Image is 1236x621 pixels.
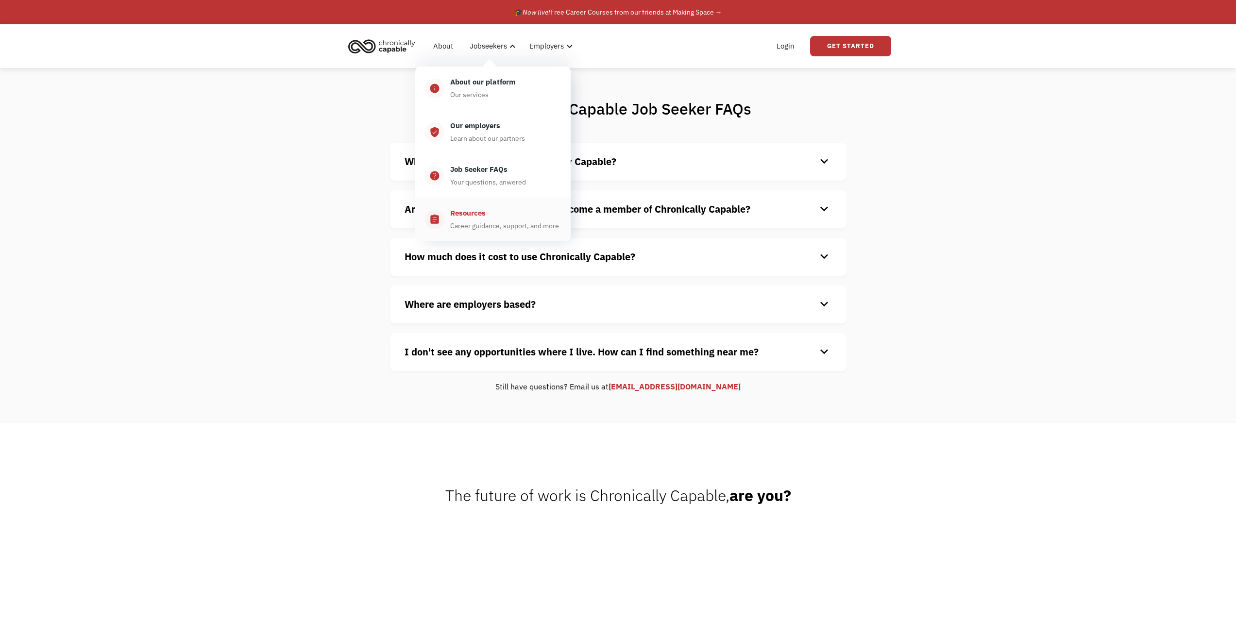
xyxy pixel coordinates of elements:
[345,35,418,57] img: Chronically Capable logo
[405,250,635,263] strong: How much does it cost to use Chronically Capable?
[429,170,440,182] div: help_center
[514,6,722,18] div: 🎓 Free Career Courses from our friends at Making Space →
[450,133,525,144] div: Learn about our partners
[415,62,571,241] nav: Jobseekers
[810,36,891,56] a: Get Started
[450,89,489,101] div: Our services
[405,155,616,168] strong: What type of roles are on Chronically Capable?
[447,99,789,118] h1: Chronically Capable Job Seeker FAQs
[450,176,526,188] div: Your questions, anwered
[470,40,507,52] div: Jobseekers
[464,31,519,62] div: Jobseekers
[415,154,571,198] a: help_centerJob Seeker FAQsYour questions, anwered
[729,485,791,505] strong: are you?
[816,297,832,312] div: keyboard_arrow_down
[450,76,515,88] div: About our platform
[405,298,536,311] strong: Where are employers based?
[450,164,508,175] div: Job Seeker FAQs
[427,31,459,62] a: About
[429,126,440,138] div: verified_user
[816,345,832,359] div: keyboard_arrow_down
[415,198,571,241] a: assignmentResourcesCareer guidance, support, and more
[429,83,440,94] div: info
[450,220,559,232] div: Career guidance, support, and more
[405,202,750,216] strong: Are there formal requirements to become a member of Chronically Capable?
[816,202,832,217] div: keyboard_arrow_down
[529,40,564,52] div: Employers
[405,345,759,358] strong: I don't see any opportunities where I live. How can I find something near me?
[609,382,741,391] a: [EMAIL_ADDRESS][DOMAIN_NAME]
[415,67,571,110] a: infoAbout our platformOur services
[429,214,440,225] div: assignment
[524,31,576,62] div: Employers
[445,485,791,505] span: The future of work is Chronically Capable,
[345,35,423,57] a: home
[771,31,800,62] a: Login
[816,154,832,169] div: keyboard_arrow_down
[816,250,832,264] div: keyboard_arrow_down
[390,381,847,392] div: Still have questions? Email us at
[450,207,486,219] div: Resources
[415,110,571,154] a: verified_userOur employersLearn about our partners
[523,8,550,17] em: Now live!
[450,120,500,132] div: Our employers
